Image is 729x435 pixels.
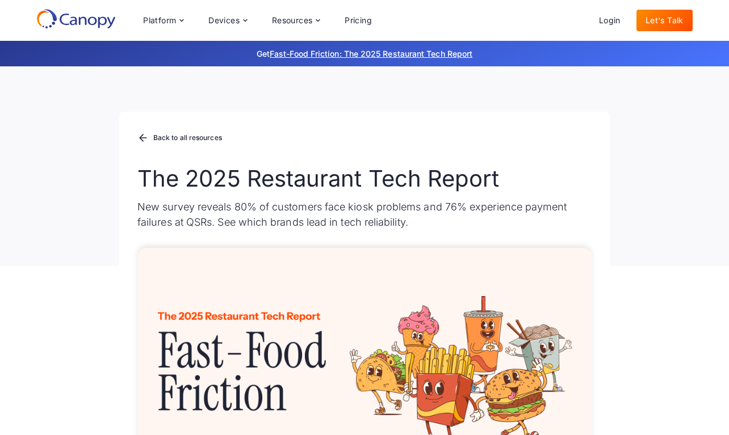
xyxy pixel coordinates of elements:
a: Login [590,10,630,31]
p: Get [86,48,643,60]
div: Platform [134,9,192,32]
div: Devices [199,9,256,32]
h1: The 2025 Restaurant Tech Report [137,165,592,192]
a: Let's Talk [636,10,693,31]
div: Resources [263,9,329,32]
p: New survey reveals 80% of customers face kiosk problems and 76% experience payment failures at QS... [137,199,592,230]
a: Pricing [336,10,381,31]
div: Resources [272,16,313,24]
div: Devices [208,16,240,24]
a: Fast-Food Friction: The 2025 Restaurant Tech Report [270,49,472,58]
div: Platform [143,16,176,24]
a: Back to all resources [137,131,222,146]
div: Back to all resources [153,134,222,141]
